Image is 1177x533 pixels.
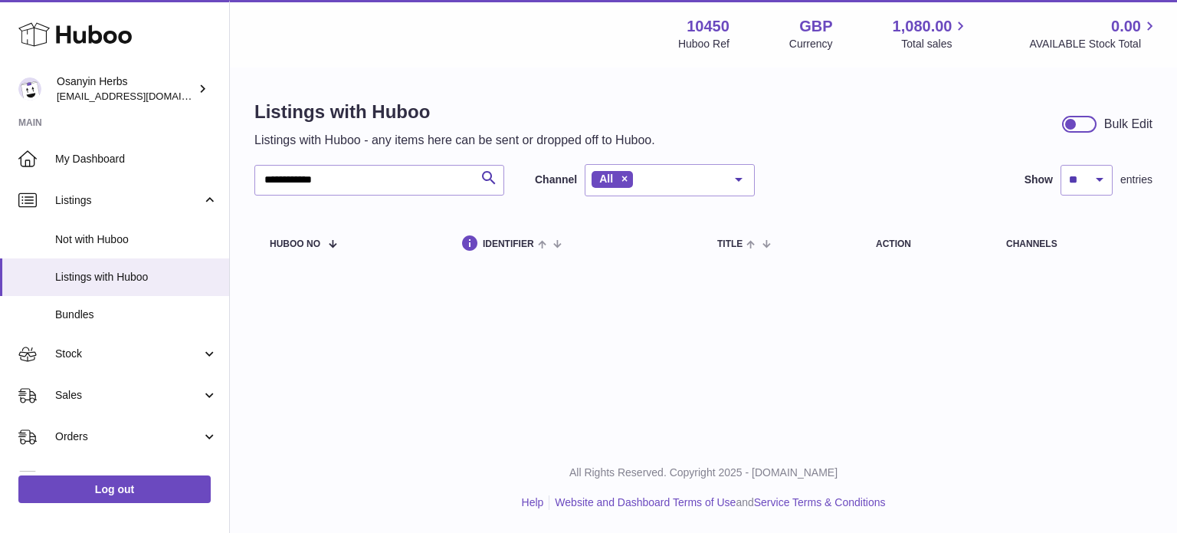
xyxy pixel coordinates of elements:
[549,495,885,510] li: and
[483,239,534,249] span: identifier
[535,173,577,187] label: Channel
[18,475,211,503] a: Log out
[55,308,218,322] span: Bundles
[55,232,218,247] span: Not with Huboo
[55,193,202,208] span: Listings
[1104,116,1152,133] div: Bulk Edit
[789,37,833,51] div: Currency
[55,388,202,403] span: Sales
[242,466,1165,480] p: All Rights Reserved. Copyright 2025 - [DOMAIN_NAME]
[893,16,952,37] span: 1,080.00
[1029,16,1159,51] a: 0.00 AVAILABLE Stock Total
[1111,16,1141,37] span: 0.00
[599,173,613,185] span: All
[687,16,729,37] strong: 10450
[717,239,743,249] span: title
[57,74,195,104] div: Osanyin Herbs
[55,152,218,166] span: My Dashboard
[55,429,202,444] span: Orders
[893,16,970,51] a: 1,080.00 Total sales
[57,90,225,102] span: [EMAIL_ADDRESS][DOMAIN_NAME]
[55,347,202,361] span: Stock
[555,496,736,508] a: Website and Dashboard Terms of Use
[1029,37,1159,51] span: AVAILABLE Stock Total
[1025,173,1053,187] label: Show
[254,100,655,124] h1: Listings with Huboo
[55,270,218,285] span: Listings with Huboo
[254,132,655,149] p: Listings with Huboo - any items here can be sent or dropped off to Huboo.
[18,77,41,100] img: internalAdmin-10450@internal.huboo.com
[522,496,544,508] a: Help
[799,16,832,37] strong: GBP
[1006,239,1137,249] div: channels
[55,471,218,485] span: Usage
[678,37,729,51] div: Huboo Ref
[901,37,969,51] span: Total sales
[270,239,320,249] span: Huboo no
[754,496,886,508] a: Service Terms & Conditions
[1120,173,1152,187] span: entries
[876,239,975,249] div: action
